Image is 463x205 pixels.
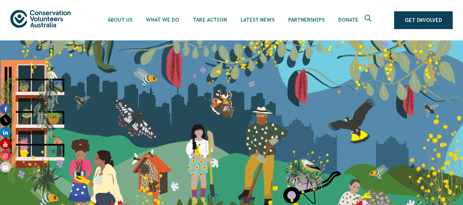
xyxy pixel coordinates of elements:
[288,17,325,23] span: Partnerships
[10,10,71,27] img: logo.svg
[193,17,227,23] span: Take Action
[338,17,358,23] span: Donate
[394,11,453,29] a: Get Involved
[108,17,132,23] span: About Us
[146,17,179,23] span: What We Do
[241,17,275,23] span: Latest News
[361,12,377,28] button: Expand search box Close search box
[365,15,373,26] span: Expand search box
